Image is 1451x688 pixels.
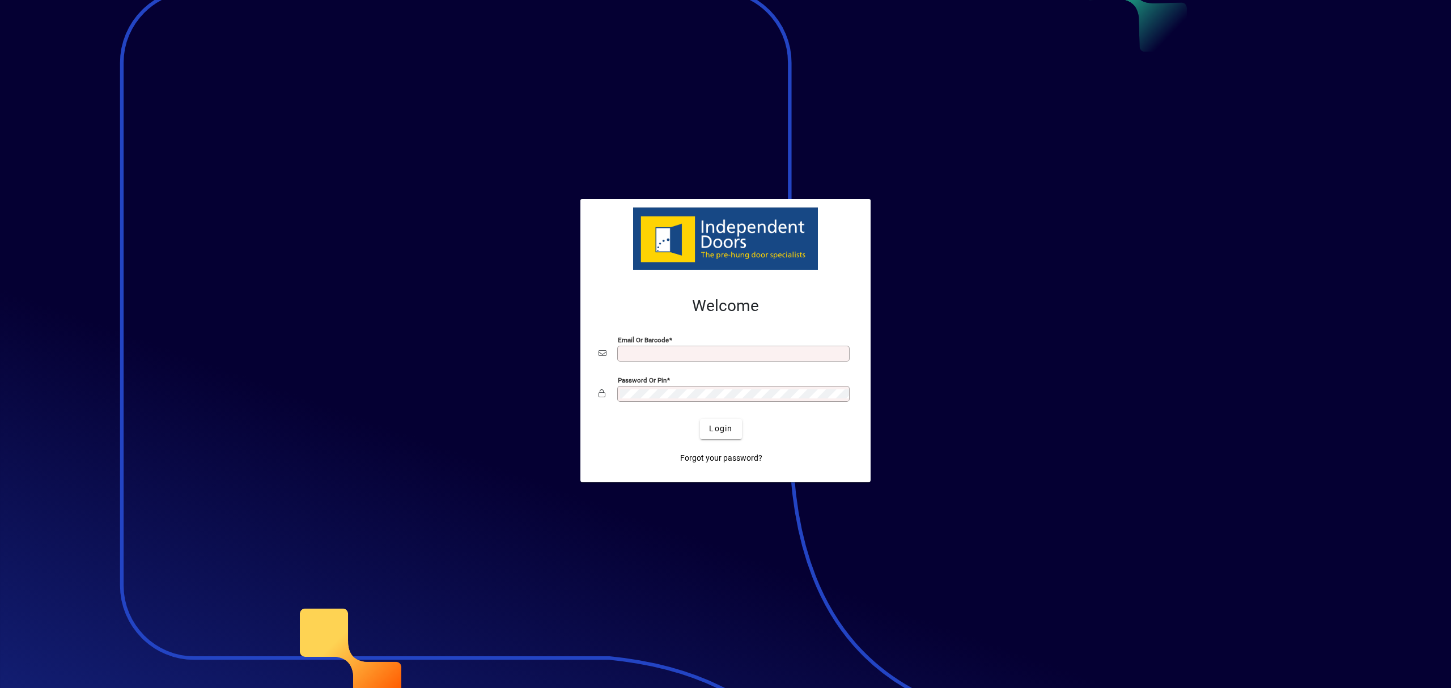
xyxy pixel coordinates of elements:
span: Login [709,423,732,435]
button: Login [700,419,741,439]
mat-label: Email or Barcode [618,335,669,343]
span: Forgot your password? [680,452,762,464]
mat-label: Password or Pin [618,376,667,384]
h2: Welcome [599,296,852,316]
a: Forgot your password? [676,448,767,469]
